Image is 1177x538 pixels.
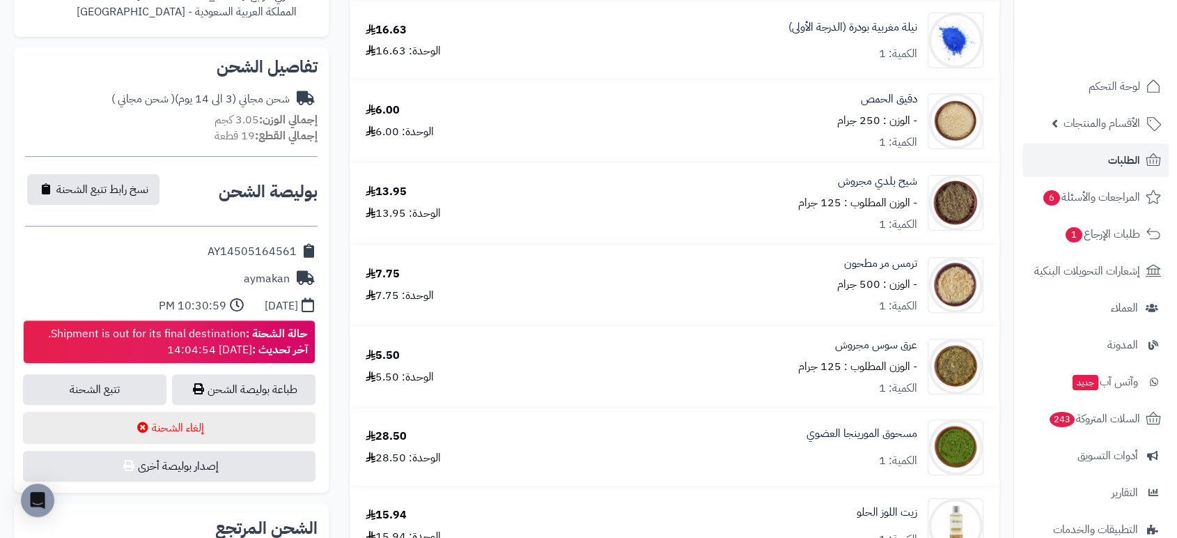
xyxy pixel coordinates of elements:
[788,20,917,36] a: نيلة مغربية بودرة (الدرجة الأولى)
[928,93,983,149] img: 1641876737-Chickpea%20Flour-90x90.jpg
[366,43,441,59] div: الوحدة: 16.63
[265,298,298,314] div: [DATE]
[879,453,917,469] div: الكمية: 1
[798,194,917,211] small: - الوزن المطلوب : 125 جرام
[246,325,308,342] strong: حالة الشحنة :
[23,412,315,444] button: إلغاء الشحنة
[806,426,917,442] a: مسحوق المورينجا العضوي
[23,451,315,482] button: إصدار بوليصة أخرى
[366,206,441,222] div: الوحدة: 13.95
[1022,476,1169,509] a: التقارير
[1112,483,1138,502] span: التقارير
[928,175,983,231] img: 1660066342-Artemisia%20Crushed-90x90.jpg
[928,13,983,68] img: 1633635488-Powdered%20Indigo-90x90.jpg
[366,429,407,445] div: 28.50
[366,266,400,282] div: 7.75
[1063,114,1140,133] span: الأقسام والمنتجات
[48,326,308,358] div: Shipment is out for its final destination. [DATE] 14:04:54
[1043,190,1061,206] span: 6
[1022,70,1169,103] a: لوحة التحكم
[366,507,407,523] div: 15.94
[1022,291,1169,325] a: العملاء
[111,91,175,107] span: ( شحن مجاني )
[259,112,318,128] strong: إجمالي الوزن:
[366,288,434,304] div: الوحدة: 7.75
[1048,409,1140,429] span: السلات المتروكة
[879,134,917,151] div: الكمية: 1
[928,339,983,394] img: 1692159212-Liquorice,%20Crushed-90x90.jpg
[835,337,917,353] a: عرق سوس مجروش
[1082,10,1164,40] img: logo-2.png
[879,381,917,397] div: الكمية: 1
[252,341,308,358] strong: آخر تحديث :
[1022,439,1169,472] a: أدوات التسويق
[159,298,226,314] div: 10:30:59 PM
[1107,335,1138,355] span: المدونة
[208,244,297,260] div: AY14505164561
[879,298,917,314] div: الكمية: 1
[1022,328,1169,362] a: المدونة
[1022,402,1169,436] a: السلات المتروكة243
[21,484,54,517] div: Open Intercom Messenger
[366,348,400,364] div: 5.50
[1108,151,1140,170] span: الطلبات
[879,46,917,62] div: الكمية: 1
[928,257,983,313] img: 1661876762-Lupine,%20Bitter,%20Powder-90x90.jpg
[861,91,917,107] a: دقيق الحمص
[1034,261,1140,281] span: إشعارات التحويلات البنكية
[1049,412,1075,428] span: 243
[1022,217,1169,251] a: طلبات الإرجاع1
[1066,227,1083,243] span: 1
[1111,298,1138,318] span: العملاء
[1073,375,1098,390] span: جديد
[215,128,318,144] small: 19 قطعة
[1022,180,1169,214] a: المراجعات والأسئلة6
[837,112,917,129] small: - الوزن : 250 جرام
[798,358,917,375] small: - الوزن المطلوب : 125 جرام
[928,420,983,475] img: 1693553923-Moringa%20Powder-90x90.jpg
[255,128,318,144] strong: إجمالي القطع:
[1077,446,1138,466] span: أدوات التسويق
[1022,144,1169,177] a: الطلبات
[366,450,441,466] div: الوحدة: 28.50
[1042,187,1140,207] span: المراجعات والأسئلة
[1022,254,1169,288] a: إشعارات التحويلات البنكية
[172,374,315,405] a: طباعة بوليصة الشحن
[219,183,318,200] h2: بوليصة الشحن
[838,174,917,190] a: شيح بلدي مجروش
[366,102,400,118] div: 6.00
[1022,365,1169,399] a: وآتس آبجديد
[25,59,318,75] h2: تفاصيل الشحن
[879,217,917,233] div: الكمية: 1
[244,271,290,287] div: aymakan
[857,505,917,521] a: زيت اللوز الحلو
[844,256,917,272] a: ترمس مر مطحون
[27,174,159,205] button: نسخ رابط تتبع الشحنة
[111,91,290,107] div: شحن مجاني (3 الى 14 يوم)
[837,276,917,293] small: - الوزن : 500 جرام
[1071,372,1138,392] span: وآتس آب
[1064,224,1140,244] span: طلبات الإرجاع
[215,520,318,537] h2: الشحن المرتجع
[366,124,434,140] div: الوحدة: 6.00
[23,374,166,405] a: تتبع الشحنة
[366,369,434,385] div: الوحدة: 5.50
[56,181,148,198] span: نسخ رابط تتبع الشحنة
[1089,77,1140,96] span: لوحة التحكم
[215,112,318,128] small: 3.05 كجم
[366,184,407,200] div: 13.95
[366,22,407,38] div: 16.63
